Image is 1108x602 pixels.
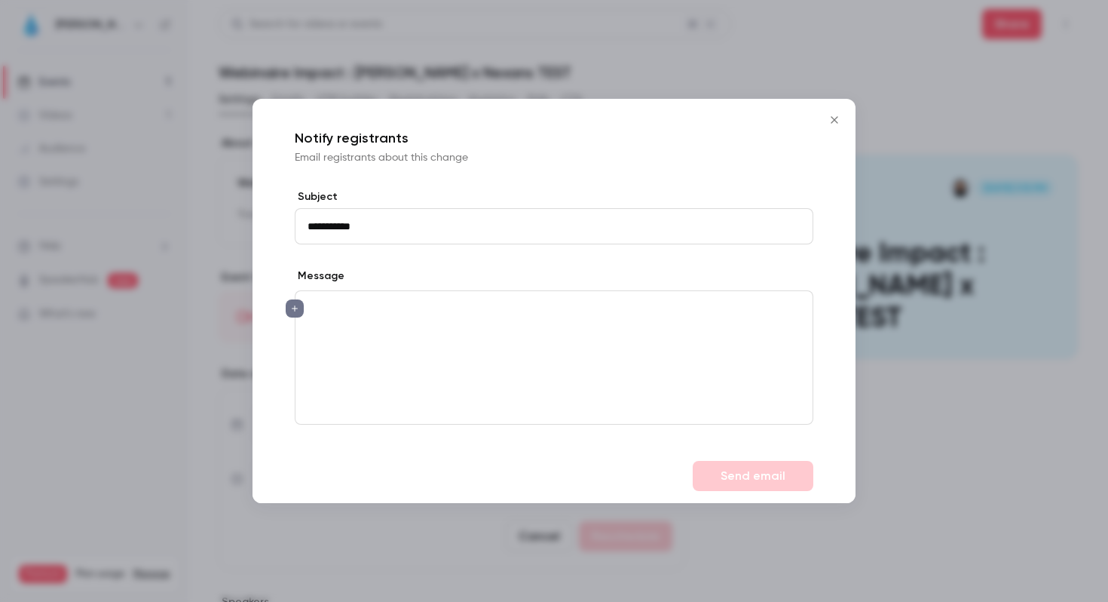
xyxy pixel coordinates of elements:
[819,105,849,135] button: Close
[295,291,813,424] div: editor
[295,150,813,165] p: Email registrants about this change
[295,129,813,147] p: Notify registrants
[295,189,813,204] label: Subject
[295,269,344,284] label: Message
